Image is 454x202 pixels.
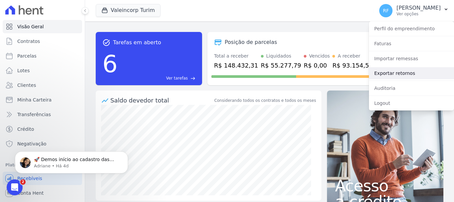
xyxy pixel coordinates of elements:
[102,39,110,47] span: task_alt
[190,76,195,81] span: east
[369,38,454,50] a: Faturas
[17,53,37,59] span: Parcelas
[166,75,188,81] span: Ver tarefas
[17,67,30,74] span: Lotes
[214,53,258,60] div: Total a receber
[17,126,34,132] span: Crédito
[214,61,258,70] div: R$ 148.432,31
[369,23,454,35] a: Perfil do empreendimento
[7,179,23,195] iframe: Intercom live chat
[17,23,44,30] span: Visão Geral
[3,172,82,185] a: Recebíveis
[102,47,118,81] div: 6
[397,5,441,11] p: [PERSON_NAME]
[3,64,82,77] a: Lotes
[214,98,316,103] div: Considerando todos os contratos e todos os meses
[3,186,82,200] a: Conta Hent
[3,93,82,106] a: Minha Carteira
[369,67,454,79] a: Exportar retornos
[3,137,82,150] a: Negativação
[332,61,373,70] div: R$ 93.154,52
[304,61,330,70] div: R$ 0,00
[261,61,301,70] div: R$ 55.277,79
[3,79,82,92] a: Clientes
[3,108,82,121] a: Transferências
[335,178,435,194] span: Acesso
[3,35,82,48] a: Contratos
[120,75,195,81] a: Ver tarefas east
[29,19,113,157] span: 🚀 Demos início ao cadastro das Contas Digitais Arke! Iniciamos a abertura para clientes do modelo...
[369,82,454,94] a: Auditoria
[369,53,454,65] a: Importar remessas
[266,53,291,60] div: Liquidados
[225,38,277,46] div: Posição de parcelas
[369,97,454,109] a: Logout
[113,39,161,47] span: Tarefas em aberto
[17,190,44,196] span: Conta Hent
[3,20,82,33] a: Visão Geral
[17,82,36,89] span: Clientes
[17,38,40,45] span: Contratos
[5,137,138,184] iframe: Intercom notifications mensagem
[20,179,26,185] span: 2
[3,122,82,136] a: Crédito
[309,53,330,60] div: Vencidos
[17,97,52,103] span: Minha Carteira
[397,11,441,17] p: Ver opções
[29,26,115,32] p: Message from Adriane, sent Há 4d
[383,8,389,13] span: RF
[3,49,82,63] a: Parcelas
[374,1,454,20] button: RF [PERSON_NAME] Ver opções
[110,96,213,105] div: Saldo devedor total
[96,4,161,17] button: Valeincorp Turim
[17,111,51,118] span: Transferências
[338,53,360,60] div: A receber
